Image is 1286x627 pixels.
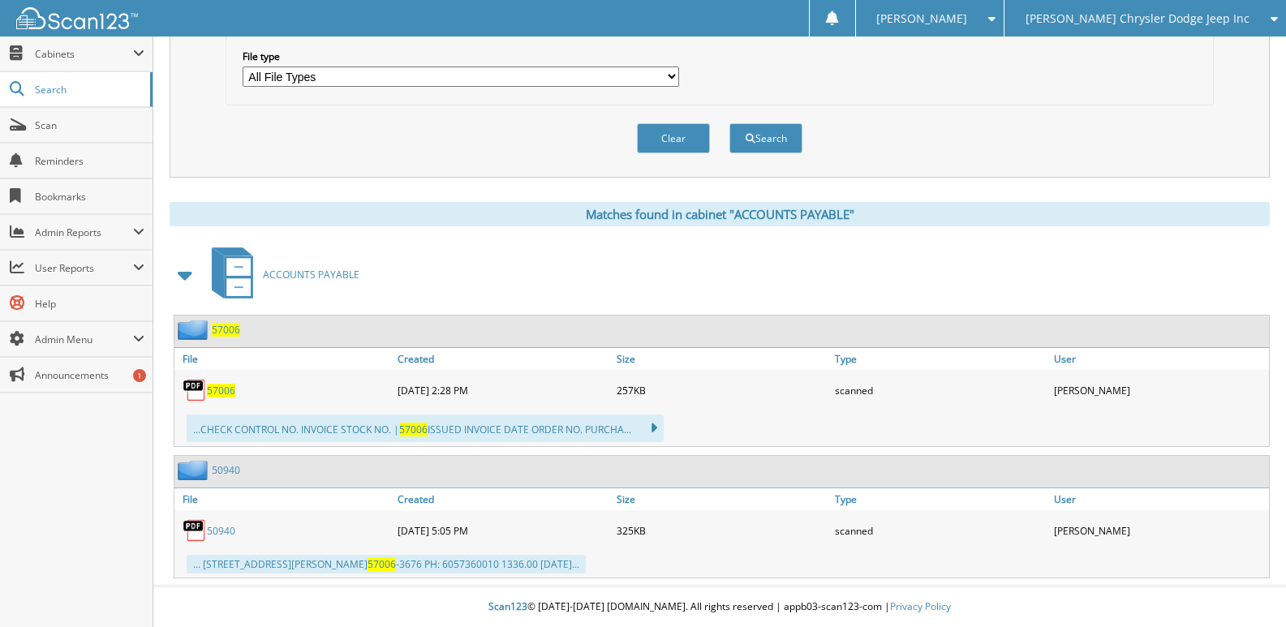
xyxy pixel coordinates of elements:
span: 57006 [399,423,428,436]
div: scanned [831,514,1050,547]
span: Announcements [35,368,144,382]
a: File [174,348,394,370]
a: User [1050,488,1269,510]
div: [DATE] 2:28 PM [394,374,613,406]
a: Privacy Policy [890,599,951,613]
img: PDF.png [183,518,207,543]
div: [PERSON_NAME] [1050,514,1269,547]
img: PDF.png [183,378,207,402]
div: [DATE] 5:05 PM [394,514,613,547]
a: User [1050,348,1269,370]
div: 257KB [613,374,832,406]
div: 325KB [613,514,832,547]
span: Reminders [35,154,144,168]
div: ... [STREET_ADDRESS][PERSON_NAME] -3676 PH: 6057360010 1336.00 [DATE]... [187,555,586,573]
a: Type [831,488,1050,510]
span: Search [35,83,142,97]
img: folder2.png [178,320,212,340]
span: ACCOUNTS PAYABLE [263,268,359,281]
img: folder2.png [178,460,212,480]
span: 57006 [368,557,396,571]
label: File type [243,49,679,63]
span: User Reports [35,261,133,275]
a: ACCOUNTS PAYABLE [202,243,359,307]
span: Cabinets [35,47,133,61]
a: 50940 [207,524,235,538]
span: [PERSON_NAME] [876,14,967,24]
span: [PERSON_NAME] Chrysler Dodge Jeep Inc [1026,14,1249,24]
a: 57006 [207,384,235,397]
a: 57006 [212,323,240,337]
a: Type [831,348,1050,370]
div: ...CHECK CONTROL NO. INVOICE STOCK NO. | ISSUED INVOICE DATE ORDER NO. PURCHA... [187,414,664,442]
button: Search [729,123,802,153]
div: scanned [831,374,1050,406]
a: File [174,488,394,510]
div: 1 [133,369,146,382]
a: Size [613,348,832,370]
div: Matches found in cabinet "ACCOUNTS PAYABLE" [170,202,1270,226]
a: Created [394,348,613,370]
button: Clear [637,123,710,153]
span: Admin Menu [35,333,133,346]
a: 50940 [212,463,240,477]
img: scan123-logo-white.svg [16,7,138,29]
span: Scan [35,118,144,132]
span: Admin Reports [35,225,133,239]
span: Scan123 [488,599,527,613]
a: Size [613,488,832,510]
div: © [DATE]-[DATE] [DOMAIN_NAME]. All rights reserved | appb03-scan123-com | [153,587,1286,627]
a: Created [394,488,613,510]
span: Help [35,297,144,311]
span: Bookmarks [35,190,144,204]
div: [PERSON_NAME] [1050,374,1269,406]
